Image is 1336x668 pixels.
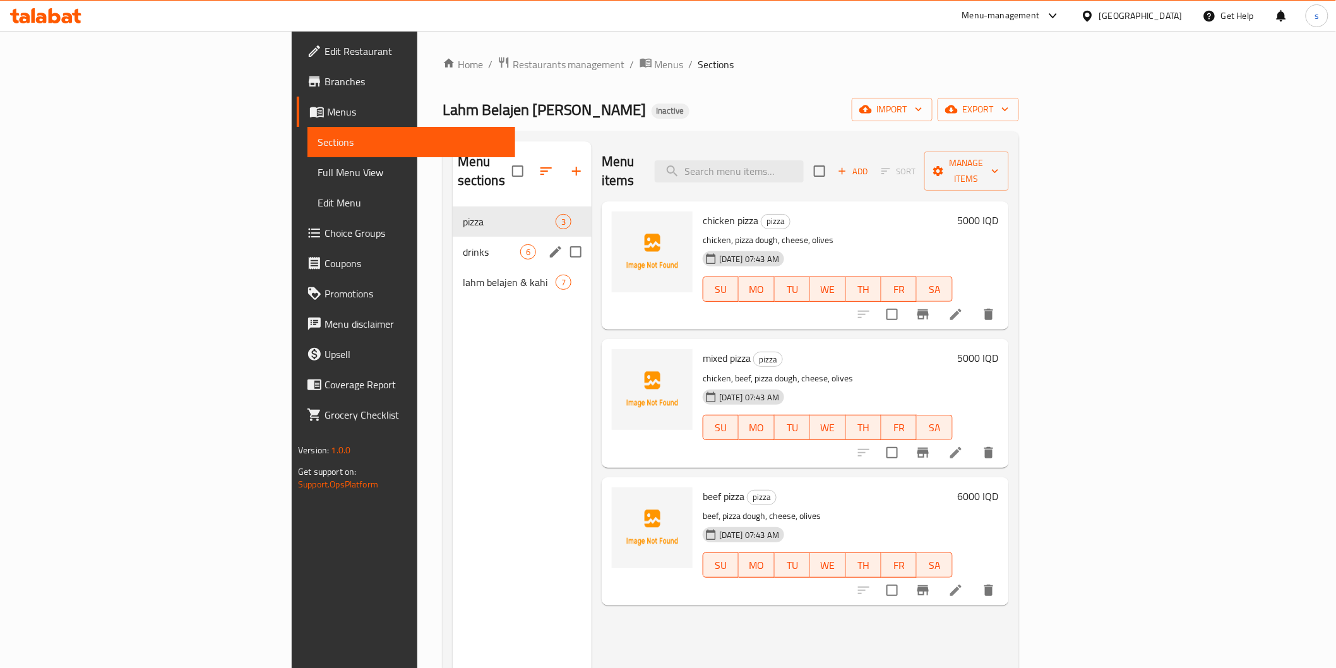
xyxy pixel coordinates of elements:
[602,152,640,190] h2: Menu items
[463,275,556,290] span: lahm belajen & kahi
[846,415,881,440] button: TH
[652,105,689,116] span: Inactive
[612,487,693,568] img: beef pizza
[948,445,963,460] a: Edit menu item
[886,556,912,575] span: FR
[938,98,1019,121] button: export
[851,280,876,299] span: TH
[747,490,777,505] div: pizza
[325,44,504,59] span: Edit Restaurant
[948,102,1009,117] span: export
[714,253,784,265] span: [DATE] 07:43 AM
[775,415,810,440] button: TU
[1315,9,1319,23] span: s
[761,214,790,229] span: pizza
[297,309,515,339] a: Menu disclaimer
[612,349,693,430] img: mixed pizza
[703,508,953,524] p: beef, pizza dough, cheese, olives
[630,57,635,72] li: /
[298,463,356,480] span: Get support on:
[886,280,912,299] span: FR
[754,352,782,367] span: pizza
[652,104,689,119] div: Inactive
[297,400,515,430] a: Grocery Checklist
[556,214,571,229] div: items
[521,246,535,258] span: 6
[546,242,565,261] button: edit
[917,277,952,302] button: SA
[504,158,531,184] span: Select all sections
[917,552,952,578] button: SA
[443,56,1019,73] nav: breadcrumb
[958,212,999,229] h6: 5000 IQD
[748,490,776,504] span: pizza
[318,134,504,150] span: Sections
[689,57,693,72] li: /
[703,487,744,506] span: beef pizza
[815,556,840,575] span: WE
[922,419,947,437] span: SA
[934,155,999,187] span: Manage items
[703,415,739,440] button: SU
[453,206,592,237] div: pizza3
[325,347,504,362] span: Upsell
[948,307,963,322] a: Edit menu item
[703,211,758,230] span: chicken pizza
[318,165,504,180] span: Full Menu View
[331,442,351,458] span: 1.0.0
[498,56,625,73] a: Restaurants management
[325,286,504,301] span: Promotions
[958,349,999,367] h6: 5000 IQD
[297,339,515,369] a: Upsell
[463,244,520,259] span: drinks
[908,299,938,330] button: Branch-specific-item
[298,476,378,492] a: Support.OpsPlatform
[948,583,963,598] a: Edit menu item
[708,280,734,299] span: SU
[908,438,938,468] button: Branch-specific-item
[703,349,751,367] span: mixed pizza
[708,419,734,437] span: SU
[325,316,504,331] span: Menu disclaimer
[810,277,845,302] button: WE
[775,277,810,302] button: TU
[703,232,953,248] p: chicken, pizza dough, cheese, olives
[703,371,953,386] p: chicken, beef, pizza dough, cheese, olives
[297,36,515,66] a: Edit Restaurant
[1099,9,1183,23] div: [GEOGRAPHIC_DATA]
[556,277,571,289] span: 7
[612,212,693,292] img: chicken pizza
[703,277,739,302] button: SU
[851,556,876,575] span: TH
[318,195,504,210] span: Edit Menu
[744,556,769,575] span: MO
[640,56,684,73] a: Menus
[298,442,329,458] span: Version:
[974,575,1004,605] button: delete
[703,552,739,578] button: SU
[881,415,917,440] button: FR
[453,201,592,302] nav: Menu sections
[753,352,783,367] div: pizza
[846,277,881,302] button: TH
[922,280,947,299] span: SA
[886,419,912,437] span: FR
[810,552,845,578] button: WE
[307,157,515,188] a: Full Menu View
[325,407,504,422] span: Grocery Checklist
[297,97,515,127] a: Menus
[924,152,1009,191] button: Manage items
[520,244,536,259] div: items
[443,95,647,124] span: Lahm Belajen [PERSON_NAME]
[881,277,917,302] button: FR
[556,275,571,290] div: items
[307,127,515,157] a: Sections
[325,225,504,241] span: Choice Groups
[739,415,774,440] button: MO
[744,419,769,437] span: MO
[917,415,952,440] button: SA
[958,487,999,505] h6: 6000 IQD
[297,218,515,248] a: Choice Groups
[879,439,905,466] span: Select to update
